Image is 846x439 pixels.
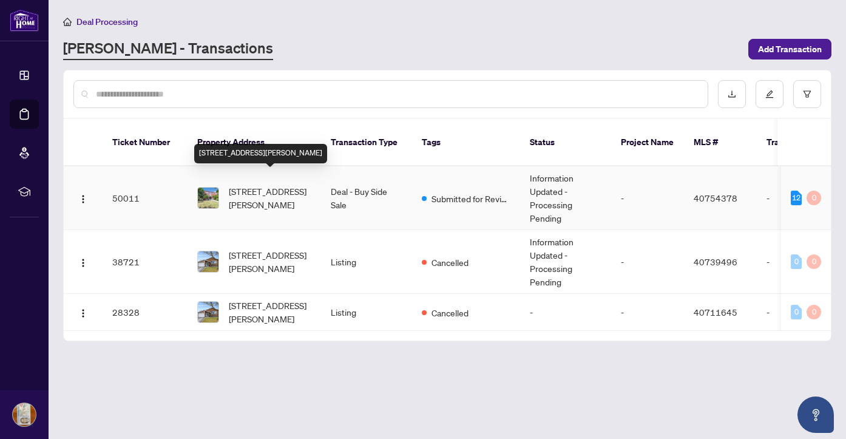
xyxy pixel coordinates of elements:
[793,80,821,108] button: filter
[718,80,746,108] button: download
[198,188,218,208] img: thumbnail-img
[757,230,842,294] td: -
[791,254,802,269] div: 0
[63,38,273,60] a: [PERSON_NAME] - Transactions
[229,248,311,275] span: [STREET_ADDRESS][PERSON_NAME]
[728,90,736,98] span: download
[611,119,684,166] th: Project Name
[797,396,834,433] button: Open asap
[78,308,88,318] img: Logo
[78,194,88,204] img: Logo
[103,166,188,230] td: 50011
[321,119,412,166] th: Transaction Type
[520,119,611,166] th: Status
[758,39,822,59] span: Add Transaction
[321,294,412,331] td: Listing
[103,119,188,166] th: Ticket Number
[412,119,520,166] th: Tags
[757,119,842,166] th: Trade Number
[765,90,774,98] span: edit
[73,302,93,322] button: Logo
[791,305,802,319] div: 0
[807,254,821,269] div: 0
[76,16,138,27] span: Deal Processing
[13,403,36,426] img: Profile Icon
[684,119,757,166] th: MLS #
[748,39,831,60] button: Add Transaction
[694,307,737,318] span: 40711645
[431,192,510,205] span: Submitted for Review
[520,294,611,331] td: -
[198,251,218,272] img: thumbnail-img
[807,305,821,319] div: 0
[73,188,93,208] button: Logo
[73,252,93,271] button: Logo
[520,230,611,294] td: Information Updated - Processing Pending
[103,294,188,331] td: 28328
[78,258,88,268] img: Logo
[229,185,311,211] span: [STREET_ADDRESS][PERSON_NAME]
[431,256,469,269] span: Cancelled
[757,166,842,230] td: -
[756,80,783,108] button: edit
[611,230,684,294] td: -
[321,230,412,294] td: Listing
[198,302,218,322] img: thumbnail-img
[63,18,72,26] span: home
[321,166,412,230] td: Deal - Buy Side Sale
[10,9,39,32] img: logo
[611,166,684,230] td: -
[520,166,611,230] td: Information Updated - Processing Pending
[803,90,811,98] span: filter
[757,294,842,331] td: -
[103,230,188,294] td: 38721
[694,192,737,203] span: 40754378
[229,299,311,325] span: [STREET_ADDRESS][PERSON_NAME]
[694,256,737,267] span: 40739496
[431,306,469,319] span: Cancelled
[194,144,327,163] div: [STREET_ADDRESS][PERSON_NAME]
[807,191,821,205] div: 0
[188,119,321,166] th: Property Address
[611,294,684,331] td: -
[791,191,802,205] div: 12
